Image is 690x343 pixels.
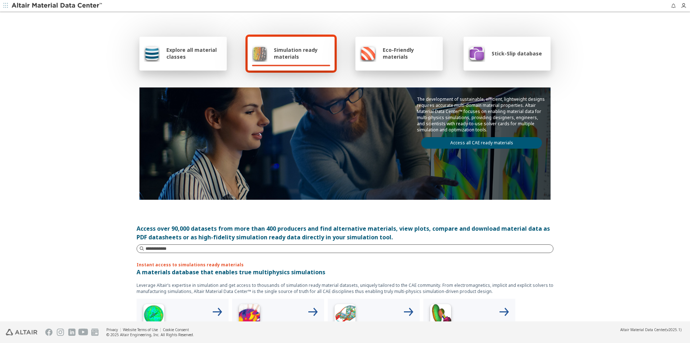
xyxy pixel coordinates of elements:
img: Explore all material classes [144,45,160,62]
span: Explore all material classes [166,46,222,60]
a: Website Terms of Use [123,327,158,332]
img: Low Frequency Icon [235,302,264,330]
img: Simulation ready materials [252,45,267,62]
a: Privacy [106,327,118,332]
div: Access over 90,000 datasets from more than 400 producers and find alternative materials, view plo... [137,224,553,242]
p: A materials database that enables true multiphysics simulations [137,268,553,276]
img: Eco-Friendly materials [360,45,376,62]
p: Instant access to simulations ready materials [137,262,553,268]
div: (v2025.1) [620,327,681,332]
span: Altair Material Data Center [620,327,666,332]
span: Stick-Slip database [492,50,542,57]
img: Structural Analyses Icon [331,302,359,330]
img: Crash Analyses Icon [426,302,455,330]
img: Altair Material Data Center [11,2,103,9]
p: Leverage Altair’s expertise in simulation and get access to thousands of simulation ready materia... [137,282,553,294]
a: Access all CAE ready materials [421,137,542,149]
img: Stick-Slip database [468,45,485,62]
a: Cookie Consent [163,327,189,332]
span: Eco-Friendly materials [383,46,438,60]
img: High Frequency Icon [139,302,168,330]
img: Altair Engineering [6,329,37,335]
span: Simulation ready materials [274,46,330,60]
div: © 2025 Altair Engineering, Inc. All Rights Reserved. [106,332,194,337]
p: The development of sustainable, efficient, lightweight designs requires accurate multi-domain mat... [417,96,546,133]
